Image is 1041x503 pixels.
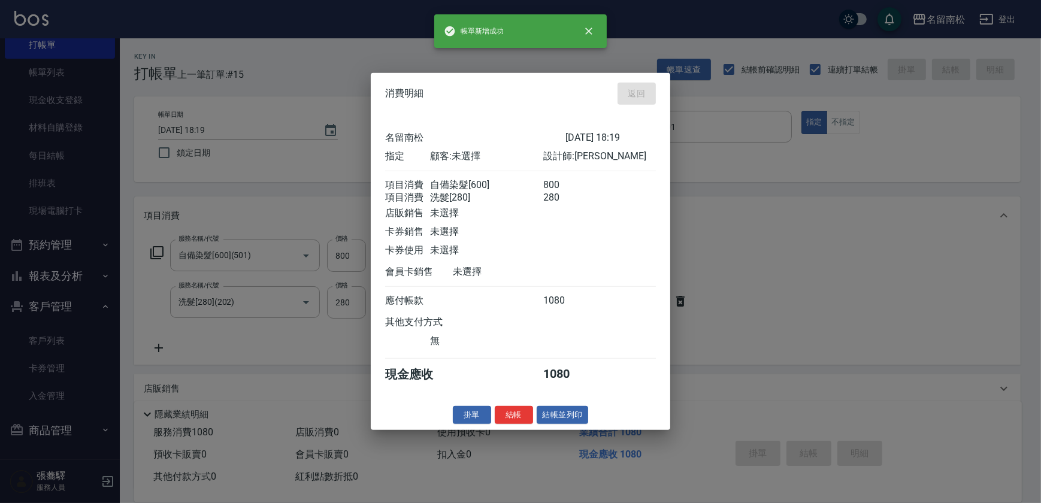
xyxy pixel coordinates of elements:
[453,265,565,278] div: 未選擇
[444,25,504,37] span: 帳單新增成功
[430,178,543,191] div: 自備染髮[600]
[430,244,543,256] div: 未選擇
[430,334,543,347] div: 無
[385,191,430,204] div: 項目消費
[385,150,430,162] div: 指定
[495,405,533,424] button: 結帳
[543,191,588,204] div: 280
[385,244,430,256] div: 卡券使用
[453,405,491,424] button: 掛單
[385,294,430,307] div: 應付帳款
[430,191,543,204] div: 洗髮[280]
[543,150,656,162] div: 設計師: [PERSON_NAME]
[430,207,543,219] div: 未選擇
[385,207,430,219] div: 店販銷售
[385,225,430,238] div: 卡券銷售
[430,150,543,162] div: 顧客: 未選擇
[543,294,588,307] div: 1080
[385,131,565,144] div: 名留南松
[385,366,453,382] div: 現金應收
[537,405,589,424] button: 結帳並列印
[543,366,588,382] div: 1080
[385,316,476,328] div: 其他支付方式
[385,178,430,191] div: 項目消費
[565,131,656,144] div: [DATE] 18:19
[576,18,602,44] button: close
[543,178,588,191] div: 800
[385,87,423,99] span: 消費明細
[385,265,453,278] div: 會員卡銷售
[430,225,543,238] div: 未選擇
